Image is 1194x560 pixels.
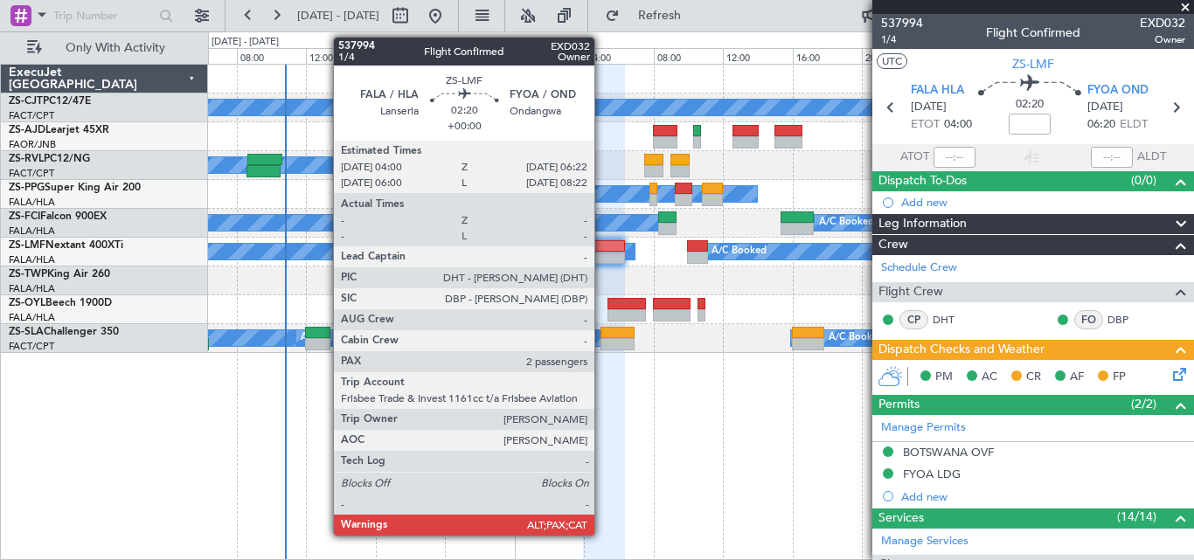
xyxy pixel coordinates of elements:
[306,48,376,64] div: 12:00
[944,116,972,134] span: 04:00
[9,327,119,337] a: ZS-SLAChallenger 350
[9,138,56,151] a: FAOR/JNB
[9,154,44,164] span: ZS-RVL
[878,235,908,255] span: Crew
[1117,508,1156,526] span: (14/14)
[881,419,966,437] a: Manage Permits
[881,14,923,32] span: 537994
[515,48,585,64] div: 00:00
[212,35,279,50] div: [DATE] - [DATE]
[9,253,55,266] a: FALA/HLA
[445,48,515,64] div: 20:00
[901,195,1185,210] div: Add new
[1120,116,1148,134] span: ELDT
[903,467,961,481] div: FYOA LDG
[911,82,964,100] span: FALA HLA
[9,96,91,107] a: ZS-CJTPC12/47E
[517,35,585,50] div: [DATE] - [DATE]
[911,116,940,134] span: ETOT
[1087,99,1123,116] span: [DATE]
[881,259,957,277] a: Schedule Crew
[9,183,141,193] a: ZS-PPGSuper King Air 200
[376,48,446,64] div: 16:00
[1087,82,1149,100] span: FYOA OND
[1070,369,1084,386] span: AF
[623,10,697,22] span: Refresh
[301,325,356,351] div: A/C Booked
[9,225,55,238] a: FALA/HLA
[654,48,724,64] div: 08:00
[911,99,947,116] span: [DATE]
[335,325,390,351] div: A/C Booked
[934,147,975,168] input: --:--
[793,48,863,64] div: 16:00
[878,214,967,234] span: Leg Information
[878,508,924,529] span: Services
[9,154,90,164] a: ZS-RVLPC12/NG
[1140,32,1185,47] span: Owner
[9,240,45,251] span: ZS-LMF
[597,2,702,30] button: Refresh
[297,8,379,24] span: [DATE] - [DATE]
[877,53,907,69] button: UTC
[45,42,184,54] span: Only With Activity
[1107,312,1147,328] a: DBP
[9,196,55,209] a: FALA/HLA
[9,298,45,308] span: ZS-OYL
[900,149,929,166] span: ATOT
[9,311,55,324] a: FALA/HLA
[723,48,793,64] div: 12:00
[584,48,654,64] div: 04:00
[9,282,55,295] a: FALA/HLA
[878,171,967,191] span: Dispatch To-Dos
[9,240,123,251] a: ZS-LMFNextant 400XTi
[881,32,923,47] span: 1/4
[986,24,1080,42] div: Flight Confirmed
[1074,310,1103,329] div: FO
[1087,116,1115,134] span: 06:20
[878,282,943,302] span: Flight Crew
[1016,96,1044,114] span: 02:20
[878,340,1045,360] span: Dispatch Checks and Weather
[819,210,874,236] div: A/C Booked
[9,211,40,222] span: ZS-FCI
[377,210,432,236] div: A/C Booked
[9,183,45,193] span: ZS-PPG
[9,125,109,135] a: ZS-AJDLearjet 45XR
[933,312,972,328] a: DHT
[1113,369,1126,386] span: FP
[903,445,994,460] div: BOTSWANA OVF
[9,269,110,280] a: ZS-TWPKing Air 260
[901,489,1185,504] div: Add new
[9,298,112,308] a: ZS-OYLBeech 1900D
[829,325,884,351] div: A/C Booked
[9,340,54,353] a: FACT/CPT
[9,96,43,107] span: ZS-CJT
[9,125,45,135] span: ZS-AJD
[899,310,928,329] div: CP
[1140,14,1185,32] span: EXD032
[9,167,54,180] a: FACT/CPT
[9,269,47,280] span: ZS-TWP
[1131,171,1156,190] span: (0/0)
[881,533,968,550] a: Manage Services
[878,395,920,415] span: Permits
[9,109,54,122] a: FACT/CPT
[982,369,997,386] span: AC
[9,327,44,337] span: ZS-SLA
[935,369,953,386] span: PM
[1137,149,1166,166] span: ALDT
[862,48,932,64] div: 20:00
[9,211,107,222] a: ZS-FCIFalcon 900EX
[1012,55,1054,73] span: ZS-LMF
[358,181,413,207] div: A/C Booked
[19,34,190,62] button: Only With Activity
[712,239,767,265] div: A/C Booked
[53,3,154,29] input: Trip Number
[237,48,307,64] div: 08:00
[1026,369,1041,386] span: CR
[1131,395,1156,413] span: (2/2)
